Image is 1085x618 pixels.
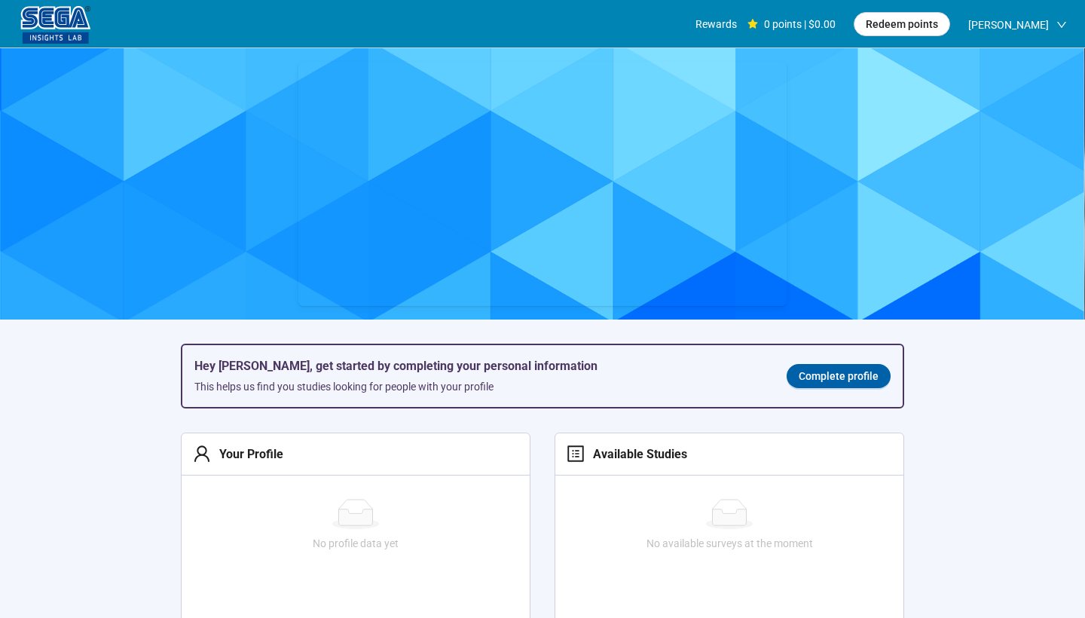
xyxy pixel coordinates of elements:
span: user [193,445,211,463]
h5: Hey [PERSON_NAME], get started by completing your personal information [194,357,763,375]
span: Redeem points [866,16,938,32]
span: profile [567,445,585,463]
div: No available surveys at the moment [561,535,897,552]
a: Complete profile [787,364,891,388]
div: This helps us find you studies looking for people with your profile [194,378,763,395]
span: Complete profile [799,368,879,384]
div: Your Profile [211,445,283,463]
span: down [1056,20,1067,30]
button: Redeem points [854,12,950,36]
div: Available Studies [585,445,687,463]
span: star [747,19,758,29]
span: [PERSON_NAME] [968,1,1049,49]
div: No profile data yet [188,535,524,552]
